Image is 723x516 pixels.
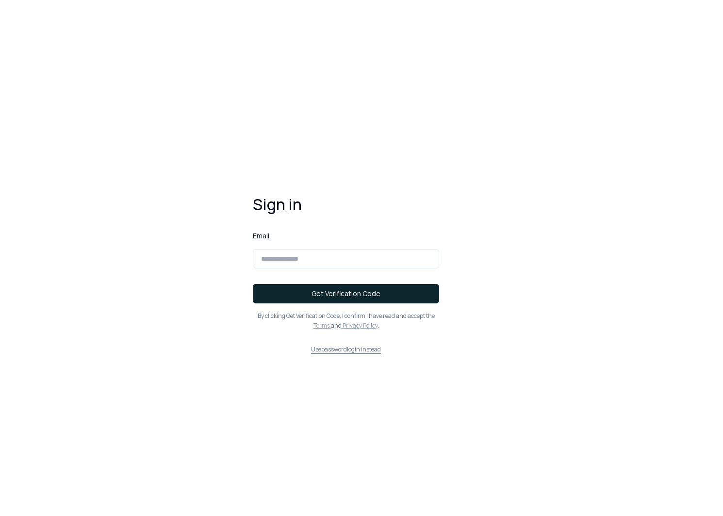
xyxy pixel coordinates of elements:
button: Usepasswordlogin instead [253,346,439,353]
p: By clicking Get Verification Code , I confirm I have read and accept the and . [253,311,439,330]
a: Privacy Policy [342,321,378,330]
a: Terms [313,321,331,330]
button: Get Verification Code [253,284,439,303]
h1: Sign in [253,194,439,215]
label: Email [253,231,439,241]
